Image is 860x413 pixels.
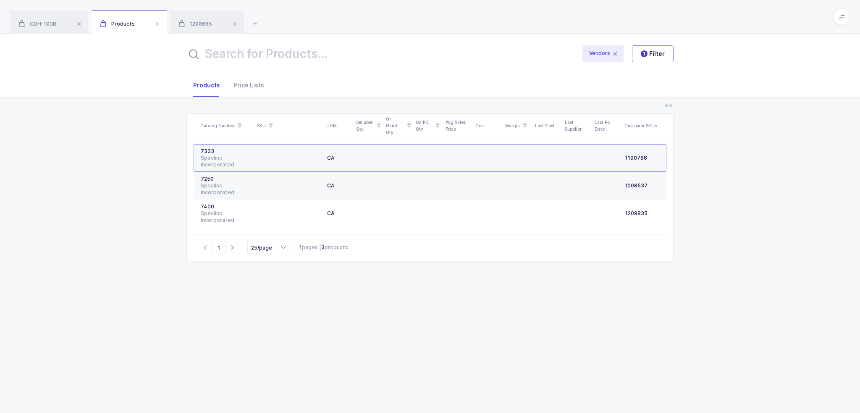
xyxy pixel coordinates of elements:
[632,45,674,62] button: 1Filter
[356,118,381,133] div: Sellable Qty
[201,155,251,168] div: Speclinc Incorporated
[582,45,624,62] span: Vendors
[201,148,251,155] div: 7333
[624,122,664,129] div: Customer SKUs
[327,182,350,189] div: CA
[475,122,500,129] div: Cost
[327,210,350,217] div: CA
[535,122,560,129] div: Last Cost
[625,155,659,161] div: 1190786
[625,210,659,217] div: 1209835
[386,116,411,136] div: On Hand Qty
[186,44,571,64] input: Search for Products...
[327,155,350,161] div: CA
[257,118,321,133] div: SKU
[326,122,351,129] div: UOM
[201,176,251,182] div: 7250
[625,182,659,189] div: 1208537
[201,182,251,196] div: Speclinc Incorporated
[247,241,289,254] input: Select
[641,50,648,57] sup: 1
[212,241,225,254] span: Go to
[201,210,251,224] div: Speclinc Incorporated
[227,74,264,97] div: Price Lists
[178,21,212,27] span: 1200685
[416,118,440,133] div: On PO Qty
[641,50,665,58] span: Filter
[200,118,252,133] div: Catalog Number
[299,244,302,250] b: 1
[201,203,251,210] div: 7400
[18,21,56,27] span: CDH-103B
[299,244,348,251] div: pages | products
[321,244,325,250] b: 3
[565,119,590,132] div: Last Supplier
[595,119,619,132] div: Last Po Date
[100,21,135,27] span: Products
[193,74,227,97] div: Products
[446,119,470,132] div: Avg Sales Price
[505,118,530,133] div: Margin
